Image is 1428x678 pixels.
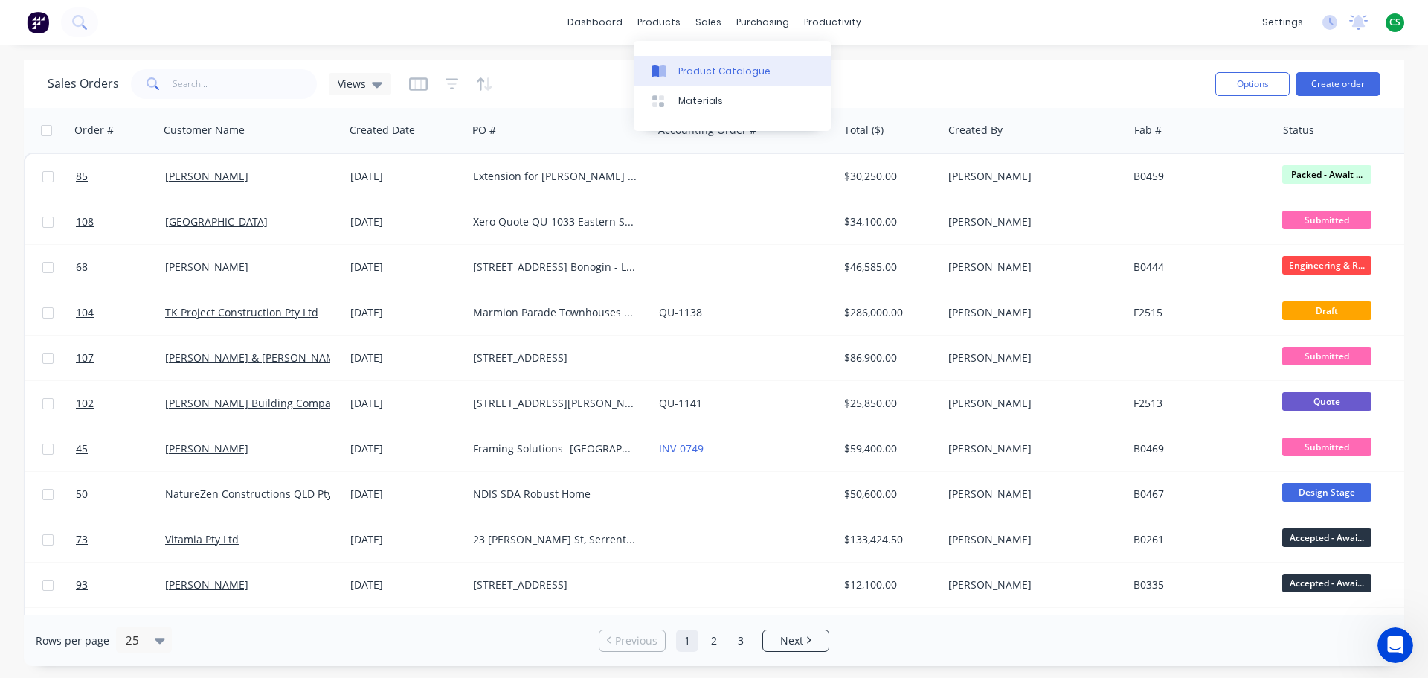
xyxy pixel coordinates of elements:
[1133,260,1263,275] div: B0444
[472,123,496,138] div: PO #
[165,396,379,410] a: [PERSON_NAME] Building Company Pty Ltd
[1282,483,1371,502] span: Design Stage
[338,76,366,92] span: Views
[593,630,835,652] ul: Pagination
[599,633,665,648] a: Previous page
[1296,72,1380,96] button: Create order
[844,305,932,320] div: $286,000.00
[844,260,932,275] div: $46,585.00
[634,56,831,86] a: Product Catalogue
[76,351,94,365] span: 107
[1282,392,1371,411] span: Quote
[948,578,1113,592] div: [PERSON_NAME]
[1215,72,1290,96] button: Options
[74,123,114,138] div: Order #
[473,351,638,365] div: [STREET_ADDRESS]
[844,351,932,365] div: $86,900.00
[165,214,268,228] a: [GEOGRAPHIC_DATA]
[1282,347,1371,365] span: Submitted
[844,578,932,592] div: $12,100.00
[797,11,869,33] div: productivity
[948,441,1113,456] div: [PERSON_NAME]
[76,214,94,229] span: 108
[76,426,165,471] a: 45
[165,578,248,592] a: [PERSON_NAME]
[1133,396,1263,411] div: F2513
[350,396,461,411] div: [DATE]
[844,169,932,184] div: $30,250.00
[1134,123,1162,138] div: Fab #
[844,214,932,229] div: $34,100.00
[165,351,345,365] a: [PERSON_NAME] & [PERSON_NAME]
[76,154,165,199] a: 85
[659,441,704,455] a: INV-0749
[659,305,702,319] a: QU-1138
[473,260,638,275] div: [STREET_ADDRESS] Bonogin - LGSF Walls - Rev 2
[763,633,829,648] a: Next page
[948,214,1113,229] div: [PERSON_NAME]
[76,487,88,502] span: 50
[350,578,461,592] div: [DATE]
[76,578,88,592] span: 93
[678,95,723,108] div: Materials
[948,123,1003,138] div: Created By
[1389,16,1400,29] span: CS
[76,199,165,244] a: 108
[659,396,702,410] a: QU-1141
[688,11,729,33] div: sales
[76,563,165,607] a: 93
[350,260,461,275] div: [DATE]
[948,169,1113,184] div: [PERSON_NAME]
[76,608,165,653] a: 55
[1282,301,1371,320] span: Draft
[48,77,119,91] h1: Sales Orders
[76,305,94,320] span: 104
[844,441,932,456] div: $59,400.00
[630,11,688,33] div: products
[473,214,638,229] div: Xero Quote QU-1033 Eastern Suburbs Building
[703,630,725,652] a: Page 2
[350,441,461,456] div: [DATE]
[948,487,1113,502] div: [PERSON_NAME]
[165,169,248,183] a: [PERSON_NAME]
[76,441,88,456] span: 45
[473,305,638,320] div: Marmion Parade Townhouses TH1-6: ALUMINIUM SCREENS, SUPPLY & INSTALL
[164,123,245,138] div: Customer Name
[730,630,752,652] a: Page 3
[948,351,1113,365] div: [PERSON_NAME]
[615,633,657,648] span: Previous
[473,578,638,592] div: [STREET_ADDRESS]
[1255,11,1310,33] div: settings
[676,630,698,652] a: Page 1 is your current page
[948,260,1113,275] div: [PERSON_NAME]
[76,245,165,290] a: 68
[844,487,932,502] div: $50,600.00
[948,396,1113,411] div: [PERSON_NAME]
[473,396,638,411] div: [STREET_ADDRESS][PERSON_NAME] - Structural Steel - Rev 2
[350,487,461,502] div: [DATE]
[473,487,638,502] div: NDIS SDA Robust Home
[10,6,38,34] button: go back
[1282,574,1371,592] span: Accepted - Awai...
[844,123,884,138] div: Total ($)
[76,169,88,184] span: 85
[165,260,248,274] a: [PERSON_NAME]
[36,633,109,648] span: Rows per page
[1133,578,1263,592] div: B0335
[560,11,630,33] a: dashboard
[1133,532,1263,547] div: B0261
[844,396,932,411] div: $25,850.00
[948,532,1113,547] div: [PERSON_NAME]
[350,169,461,184] div: [DATE]
[1282,528,1371,547] span: Accepted - Awai...
[76,260,88,275] span: 68
[634,86,831,116] a: Materials
[1377,627,1413,663] iframe: Intercom live chat
[350,532,461,547] div: [DATE]
[165,305,318,319] a: TK Project Construction Pty Ltd
[1133,305,1263,320] div: F2515
[76,472,165,517] a: 50
[844,532,932,547] div: $133,424.50
[1282,165,1371,184] span: Packed - Await ...
[27,11,49,33] img: Factory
